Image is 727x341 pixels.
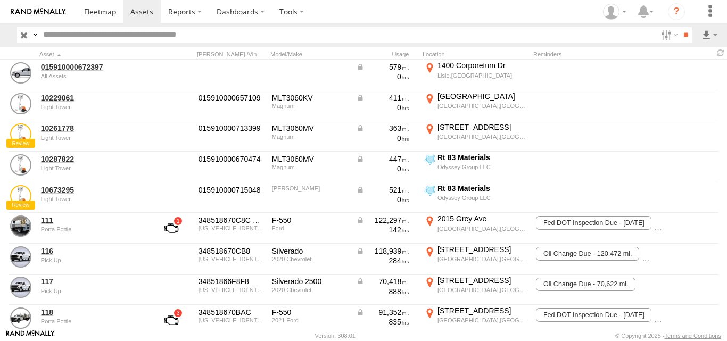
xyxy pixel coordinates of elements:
a: View Asset Details [10,307,31,329]
a: View Asset Details [10,215,31,237]
div: undefined [41,257,144,263]
div: Wacker [272,185,349,192]
div: © Copyright 2025 - [615,332,721,339]
div: Data from Vehicle CANbus [356,154,409,164]
div: 1FDUF5GY8KEE07252 [199,225,265,231]
a: View Asset Details [10,277,31,298]
div: MLT3060MV [272,154,349,164]
div: undefined [41,135,144,141]
span: Fed DOT Inspection Due - 11/01/2025 [536,308,651,322]
div: MLT3060KV [272,93,349,103]
a: 015910000672397 [41,62,144,72]
div: 015910000713399 [199,123,265,133]
img: rand-logo.svg [11,8,66,15]
div: Ed Pruneda [599,4,630,20]
label: Click to View Current Location [423,245,529,273]
div: 0 [356,72,409,81]
div: 0 [356,195,409,204]
div: Magnum [272,103,349,109]
div: [STREET_ADDRESS] [437,122,527,132]
div: F-550 [272,307,349,317]
div: Odyssey Group LLC [437,194,527,202]
span: Refresh [714,48,727,58]
span: Oil Change Due - 120,472 mi. [536,247,639,261]
a: 10261778 [41,123,144,133]
div: 015910000657109 [199,93,265,103]
div: 348518670CB8 [199,246,265,256]
label: Click to View Current Location [423,276,529,304]
div: [GEOGRAPHIC_DATA],[GEOGRAPHIC_DATA] [437,317,527,324]
div: 835 [356,317,409,327]
div: 2020 Chevrolet [272,256,349,262]
div: Data from Vehicle CANbus [356,215,409,225]
div: undefined [41,226,144,232]
div: Usage [354,51,418,58]
div: [GEOGRAPHIC_DATA],[GEOGRAPHIC_DATA] [437,133,527,140]
div: [GEOGRAPHIC_DATA],[GEOGRAPHIC_DATA] [437,255,527,263]
label: Click to View Current Location [423,92,529,120]
div: 1400 Corporetum Dr [437,61,527,70]
a: View Asset Details [10,246,31,268]
a: View Asset Details [10,62,31,84]
div: Click to Sort [39,51,146,58]
div: 015910000670474 [199,154,265,164]
div: 348518670BAC [199,307,265,317]
label: Click to View Current Location [423,122,529,151]
a: View Asset Details [10,185,31,206]
div: Silverado [272,246,349,256]
div: undefined [41,165,144,171]
div: Data from Vehicle CANbus [356,307,409,317]
div: 1GC3YSE79LF218396 [199,256,265,262]
div: 2021 Ford [272,317,349,323]
div: [GEOGRAPHIC_DATA],[GEOGRAPHIC_DATA] [437,286,527,294]
div: Magnum [272,164,349,170]
div: 1GC3YLE73LF291477 [199,287,265,293]
a: 10287822 [41,154,144,164]
div: Odyssey Group LLC [437,163,527,171]
div: 348518670C8C GX6 [199,215,265,225]
div: 284 [356,256,409,265]
label: Search Query [31,27,39,43]
label: Click to View Current Location [423,61,529,89]
label: Export results as... [700,27,718,43]
div: [PERSON_NAME]./Vin [197,51,266,58]
label: Click to View Current Location [423,184,529,212]
div: Reminders [533,51,628,58]
a: View Asset with Fault/s [152,307,191,333]
div: [GEOGRAPHIC_DATA],[GEOGRAPHIC_DATA] [437,225,527,232]
a: 10673295 [41,185,144,195]
span: Fed DOT Inspection Due - 11/01/2025 [536,216,651,230]
div: Rt 83 Materials [437,153,527,162]
div: Ford [272,225,349,231]
a: View Asset Details [10,93,31,114]
div: Data from Vehicle CANbus [356,93,409,103]
a: 117 [41,277,144,286]
a: 118 [41,307,144,317]
div: Data from Vehicle CANbus [356,246,409,256]
div: Model/Make [270,51,350,58]
div: 0 [356,134,409,143]
label: Search Filter Options [657,27,680,43]
label: Click to View Current Location [423,214,529,243]
div: 888 [356,287,409,296]
div: F-550 [272,215,349,225]
div: undefined [41,288,144,294]
div: [STREET_ADDRESS] [437,276,527,285]
div: undefined [41,318,144,325]
div: 34851866F8F8 [199,277,265,286]
div: Version: 308.01 [315,332,356,339]
div: [STREET_ADDRESS] [437,245,527,254]
div: 0 [356,164,409,173]
div: [GEOGRAPHIC_DATA] [437,92,527,101]
div: Data from Vehicle CANbus [356,277,409,286]
div: undefined [41,73,144,79]
div: Magnum [272,134,349,140]
div: [STREET_ADDRESS] [437,306,527,315]
a: 111 [41,215,144,225]
a: View Asset Details [10,154,31,176]
div: Location [423,51,529,58]
a: 116 [41,246,144,256]
a: Visit our Website [6,330,55,341]
div: undefined [41,196,144,202]
label: Click to View Current Location [423,153,529,181]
